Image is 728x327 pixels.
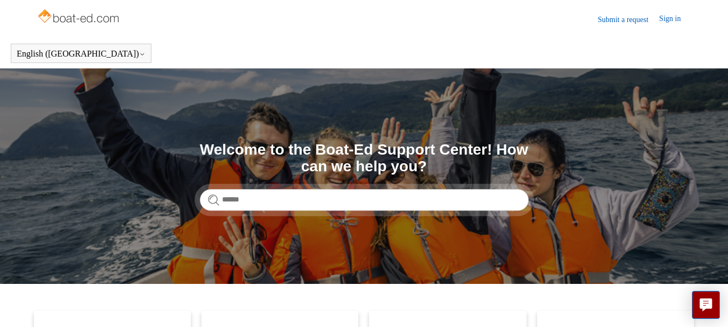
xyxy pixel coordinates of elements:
[598,14,659,25] a: Submit a request
[37,6,122,28] img: Boat-Ed Help Center home page
[200,142,529,175] h1: Welcome to the Boat-Ed Support Center! How can we help you?
[200,189,529,211] input: Search
[659,13,691,26] a: Sign in
[17,49,145,59] button: English ([GEOGRAPHIC_DATA])
[692,291,720,319] button: Live chat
